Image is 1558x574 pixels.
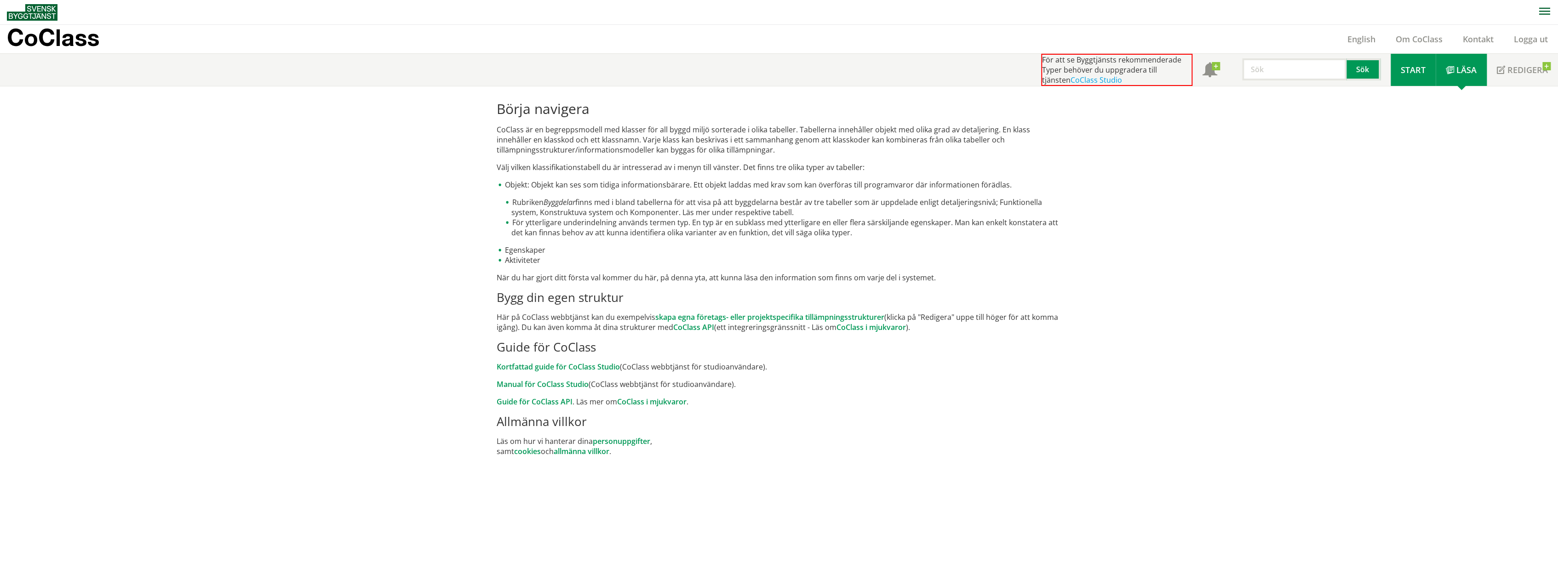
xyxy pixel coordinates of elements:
input: Sök [1242,58,1346,80]
h1: Börja navigera [496,101,1061,117]
li: För ytterligare underindelning används termen typ. En typ är en subklass med ytterligare en eller... [504,217,1061,238]
p: När du har gjort ditt första val kommer du här, på denna yta, att kunna läsa den information som ... [496,273,1061,283]
a: CoClass API [673,322,714,332]
span: Redigera [1507,64,1548,75]
p: Välj vilken klassifikationstabell du är intresserad av i menyn till vänster. Det finns tre olika ... [496,162,1061,172]
h2: Guide för CoClass [496,340,1061,354]
span: Start [1401,64,1426,75]
p: CoClass är en begreppsmodell med klasser för all byggd miljö sorterade i olika tabeller. Tabeller... [496,125,1061,155]
a: Kortfattad guide för CoClass Studio [496,362,619,372]
li: Objekt: Objekt kan ses som tidiga informationsbärare. Ett objekt laddas med krav som kan överföra... [496,180,1061,238]
a: allmänna villkor [553,446,609,456]
span: Läsa [1456,64,1477,75]
em: Byggdelar [543,197,575,207]
p: CoClass [7,32,99,43]
p: (CoClass webbtjänst för studioanvändare). [496,362,1061,372]
li: Egenskaper [496,245,1061,255]
a: Om CoClass [1386,34,1453,45]
a: CoClass [7,25,119,53]
a: personuppgifter [592,436,650,446]
a: skapa egna företags- eller projektspecifika tillämpningsstrukturer [655,312,884,322]
a: Guide för CoClass API [496,397,572,407]
div: För att se Byggtjänsts rekommenderade Typer behöver du uppgradera till tjänsten [1041,54,1192,86]
a: CoClass i mjukvaror [617,397,686,407]
a: Logga ut [1504,34,1558,45]
li: Rubriken finns med i bland tabellerna för att visa på att byggdelarna består av tre tabeller som ... [504,197,1061,217]
a: English [1337,34,1386,45]
img: Svensk Byggtjänst [7,4,57,21]
p: . Läs mer om . [496,397,1061,407]
a: Redigera [1487,54,1558,86]
p: (CoClass webbtjänst för studioanvändare). [496,379,1061,389]
li: Aktiviteter [496,255,1061,265]
a: CoClass Studio [1071,75,1122,85]
span: Notifikationer [1203,63,1217,78]
h2: Bygg din egen struktur [496,290,1061,305]
a: Start [1391,54,1436,86]
button: Sök [1346,58,1380,80]
h2: Allmänna villkor [496,414,1061,429]
p: Här på CoClass webbtjänst kan du exempelvis (klicka på "Redigera" uppe till höger för att komma i... [496,312,1061,332]
a: Läsa [1436,54,1487,86]
a: Manual för CoClass Studio [496,379,588,389]
a: cookies [514,446,540,456]
a: Kontakt [1453,34,1504,45]
p: Läs om hur vi hanterar dina , samt och . [496,436,1061,456]
a: CoClass i mjukvaror [836,322,905,332]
